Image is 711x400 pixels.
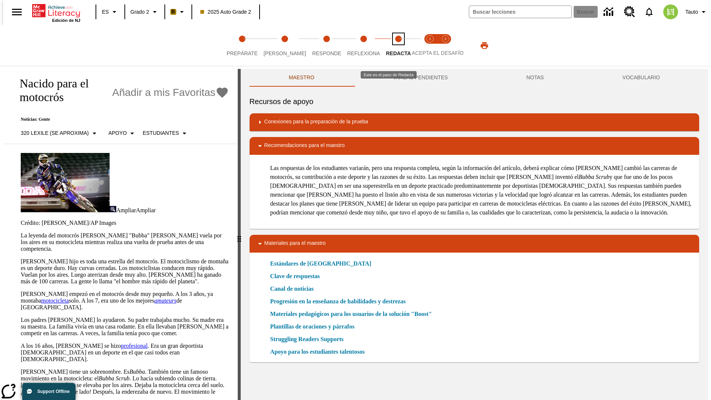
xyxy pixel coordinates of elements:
[312,50,341,56] span: Responde
[171,7,175,16] span: B
[227,50,258,56] span: Prepárate
[21,317,229,337] p: Los padres [PERSON_NAME] lo ayudaron. Su padre trabajaba mucho. Su madre era su maestra. La famil...
[52,18,80,23] span: Edición de NJ
[620,2,640,22] a: Centro de recursos, Se abrirá en una pestaña nueva.
[347,50,380,56] span: Reflexiona
[21,291,229,311] p: [PERSON_NAME] empezó en el motocrós desde muy pequeño. A los 3 años, ya montaba solo. A los 7, er...
[200,8,251,16] span: 2025 Auto Grade 2
[112,87,216,99] span: Añadir a mis Favoritas
[18,127,102,140] button: Seleccione Lexile, 320 Lexile (Se aproxima)
[361,71,417,79] div: Este es el paso de Redacta
[99,375,130,381] em: Bubba Scrub
[6,1,28,23] button: Abrir el menú lateral
[130,8,149,16] span: Grado 2
[412,50,464,56] span: ACEPTA EL DESAFÍO
[270,272,320,281] a: Clave de respuestas, Se abrirá en una nueva ventana o pestaña
[640,2,659,21] a: Notificaciones
[306,25,347,66] button: Responde step 3 of 5
[21,343,229,363] p: A los 16 años, [PERSON_NAME] se hizo . Era un gran deportista [DEMOGRAPHIC_DATA] en un deporte en...
[487,69,583,87] button: NOTAS
[238,69,241,400] div: Pulsa la tecla de intro o la barra espaciadora y luego presiona las flechas de derecha e izquierd...
[140,127,192,140] button: Seleccionar estudiante
[130,369,145,375] em: Bubba
[386,50,411,56] span: Redacta
[21,153,110,212] img: El corredor de motocrós James Stewart vuela por los aires en su motocicleta de montaña.
[21,232,229,252] p: La leyenda del motocrós [PERSON_NAME] "Bubba" [PERSON_NAME] vuela por los aires en su motocicleta...
[419,25,441,66] button: Acepta el desafío lee step 1 of 2
[270,284,314,293] a: Canal de noticias, Se abrirá en una nueva ventana o pestaña
[102,8,109,16] span: ES
[659,2,682,21] button: Escoja un nuevo avatar
[682,5,711,19] button: Perfil/Configuración
[221,25,264,66] button: Prepárate step 1 of 5
[37,389,70,394] span: Support Offline
[121,343,148,349] a: profesional
[136,207,156,213] span: Ampliar
[663,4,678,19] img: avatar image
[21,258,229,285] p: [PERSON_NAME] hijo es toda una estrella del motocrós. El motociclismo de montaña es un deporte du...
[264,141,345,150] p: Recomendaciones para el maestro
[22,383,76,400] button: Support Offline
[99,5,122,19] button: Lenguaje: ES, Selecciona un idioma
[685,8,698,16] span: Tauto
[270,259,376,268] a: Estándares de [GEOGRAPHIC_DATA]
[12,117,229,122] p: Noticias: Gente
[380,25,417,66] button: Redacta step 5 of 5
[112,86,229,99] button: Añadir a mis Favoritas - Nacido para el motocrós
[21,129,89,137] p: 320 Lexile (Se aproxima)
[270,347,369,356] a: Apoyo para los estudiantes talentosos
[250,235,699,253] div: Materiales para el maestro
[250,113,699,131] div: Conexiones para la preparación de la prueba
[264,50,306,56] span: [PERSON_NAME]
[435,25,456,66] button: Acepta el desafío contesta step 2 of 2
[32,3,80,23] div: Portada
[110,206,116,212] img: Ampliar
[264,239,326,248] p: Materiales para el maestro
[127,5,162,19] button: Grado: Grado 2, Elige un grado
[599,2,620,22] a: Centro de información
[583,69,699,87] button: VOCABULARIO
[250,69,699,87] div: Instructional Panel Tabs
[12,77,109,104] h1: Nacido para el motocrós
[3,69,238,396] div: reading
[109,129,127,137] p: Apoyo
[354,69,487,87] button: TAREAS PENDIENTES
[270,335,348,344] a: Struggling Readers Supports
[250,137,699,155] div: Recomendaciones para el maestro
[167,5,189,19] button: Boost El color de la clase es anaranjado claro. Cambiar el color de la clase.
[270,322,355,331] a: Plantillas de oraciones y párrafos, Se abrirá en una nueva ventana o pestaña
[154,297,177,304] a: amateurs
[444,37,446,41] text: 2
[41,297,69,304] a: motocicleta
[473,39,496,52] button: Imprimir
[21,220,229,226] p: Crédito: [PERSON_NAME]/AP Images
[469,6,571,18] input: Buscar campo
[270,297,406,306] a: Progresión en la enseñanza de habilidades y destrezas, Se abrirá en una nueva ventana o pestaña
[270,164,693,217] p: Las respuestas de los estudiantes variarán, pero una respuesta completa, según la información del...
[579,174,610,180] em: Bubba Scrub
[250,96,699,107] h6: Recursos de apoyo
[429,37,431,41] text: 1
[264,118,368,127] p: Conexiones para la preparación de la prueba
[143,129,179,137] p: Estudiantes
[258,25,312,66] button: Lee step 2 of 5
[250,69,354,87] button: Maestro
[106,127,140,140] button: Tipo de apoyo, Apoyo
[116,207,136,213] span: Ampliar
[341,25,386,66] button: Reflexiona step 4 of 5
[270,310,432,319] a: Materiales pedagógicos para los usuarios de la solución "Boost", Se abrirá en una nueva ventana o...
[241,69,708,400] div: activity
